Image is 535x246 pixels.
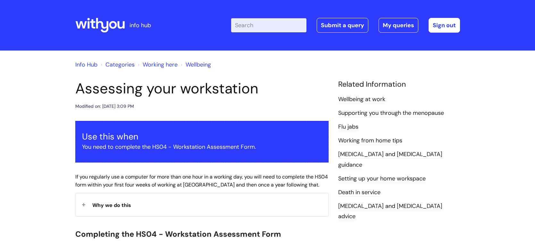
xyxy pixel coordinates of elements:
[186,61,211,68] a: Wellbeing
[379,18,418,33] a: My queries
[338,95,385,104] a: Wellbeing at work
[338,175,426,183] a: Setting up your home workspace
[75,80,329,97] h1: Assessing your workstation
[338,80,460,89] h4: Related Information
[75,102,134,110] div: Modified on: [DATE] 3:09 PM
[75,229,281,239] span: Completing the HS04 - Workstation Assessment Form
[105,61,135,68] a: Categories
[231,18,306,32] input: Search
[338,202,442,221] a: [MEDICAL_DATA] and [MEDICAL_DATA] advice
[92,202,131,209] span: Why we do this
[75,173,328,188] span: If you regularly use a computer for more than one hour in a working day, you will need to complet...
[82,142,322,152] p: You need to complete the HS04 - Workstation Assessment Form.
[338,123,358,131] a: Flu jabs
[317,18,368,33] a: Submit a query
[82,131,322,142] h3: Use this when
[338,137,402,145] a: Working from home tips
[338,109,444,117] a: Supporting you through the menopause
[136,60,178,70] li: Working here
[179,60,211,70] li: Wellbeing
[338,188,380,197] a: Death in service
[338,150,442,169] a: [MEDICAL_DATA] and [MEDICAL_DATA] guidance
[429,18,460,33] a: Sign out
[231,18,460,33] div: | -
[75,61,97,68] a: Info Hub
[130,20,151,30] p: info hub
[99,60,135,70] li: Solution home
[143,61,178,68] a: Working here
